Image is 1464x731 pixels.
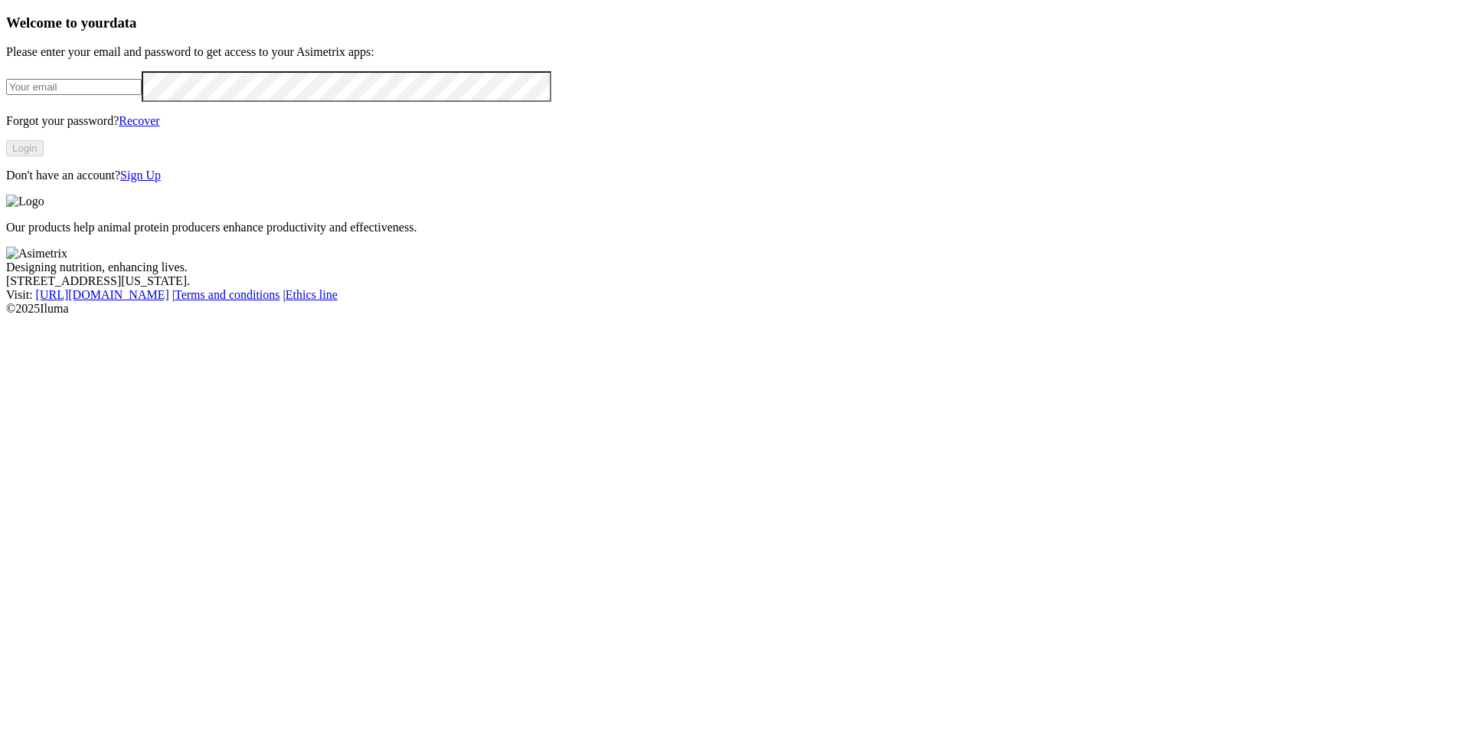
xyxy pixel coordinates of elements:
div: Visit : | | [6,288,1458,302]
div: © 2025 Iluma [6,302,1458,316]
a: Terms and conditions [175,288,280,301]
p: Please enter your email and password to get access to your Asimetrix apps: [6,45,1458,59]
img: Logo [6,195,44,208]
a: Sign Up [120,169,161,182]
p: Our products help animal protein producers enhance productivity and effectiveness. [6,221,1458,234]
a: Ethics line [286,288,338,301]
h3: Welcome to your [6,15,1458,31]
input: Your email [6,79,142,95]
div: Designing nutrition, enhancing lives. [6,261,1458,274]
div: [STREET_ADDRESS][US_STATE]. [6,274,1458,288]
a: [URL][DOMAIN_NAME] [36,288,169,301]
p: Don't have an account? [6,169,1458,182]
button: Login [6,140,44,156]
a: Recover [119,114,159,127]
p: Forgot your password? [6,114,1458,128]
span: data [109,15,136,31]
img: Asimetrix [6,247,67,261]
